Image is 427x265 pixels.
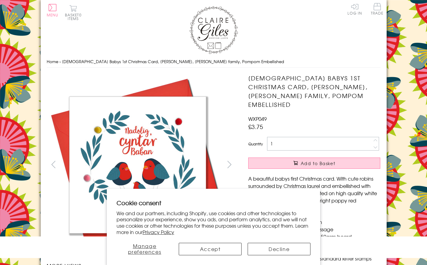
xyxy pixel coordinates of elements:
[117,210,311,235] p: We and our partners, including Shopify, use cookies and other technologies to personalize your ex...
[371,3,384,16] a: Trade
[117,243,173,255] button: Manage preferences
[236,74,418,256] img: Welsh Babys 1st Christmas Card, Nadolig Llawen, Robin family, Pompom Embellished
[301,160,335,166] span: Add to Basket
[179,243,242,255] button: Accept
[65,5,82,20] button: Basket0 items
[248,74,380,109] h1: [DEMOGRAPHIC_DATA] Babys 1st Christmas Card, [PERSON_NAME], [PERSON_NAME] family, Pompom Embellished
[143,228,174,236] a: Privacy Policy
[189,6,238,54] img: Claire Giles Greetings Cards
[117,199,311,207] h2: Cookie consent
[347,3,362,15] a: Log In
[47,59,58,64] a: Home
[222,158,236,171] button: next
[47,4,59,17] button: Menu
[371,3,384,15] span: Trade
[68,12,82,21] span: 0 items
[47,56,381,68] nav: breadcrumbs
[248,158,380,169] button: Add to Basket
[46,74,229,256] img: Welsh Babys 1st Christmas Card, Nadolig Llawen, Robin family, Pompom Embellished
[128,242,161,255] span: Manage preferences
[248,141,263,147] label: Quantity
[59,59,61,64] span: ›
[248,115,267,122] span: WXP049
[47,12,59,18] span: Menu
[47,158,60,171] button: prev
[248,122,263,131] span: £3.75
[248,243,310,255] button: Decline
[248,175,380,211] p: A beautiful babys first Christmas card. With cute robins surrounded by Christmas laurel and embel...
[62,59,284,64] span: [DEMOGRAPHIC_DATA] Babys 1st Christmas Card, [PERSON_NAME], [PERSON_NAME] family, Pompom Embellished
